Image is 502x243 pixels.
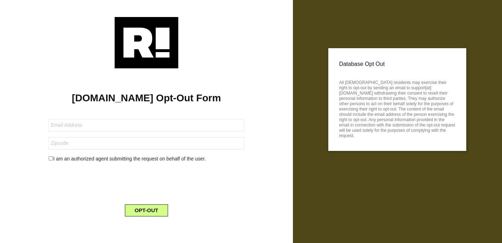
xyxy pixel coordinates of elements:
[339,78,456,139] p: All [DEMOGRAPHIC_DATA] residents may exercise their right to opt-out by sending an email to suppo...
[11,92,282,104] h1: [DOMAIN_NAME] Opt-Out Form
[339,59,456,69] p: Database Opt Out
[48,119,244,131] input: Email Address
[48,137,244,149] input: Zipcode
[43,155,249,163] div: I am an authorized agent submitting the request on behalf of the user.
[93,168,200,196] iframe: reCAPTCHA
[115,17,178,68] img: Retention.com
[125,204,168,216] button: OPT-OUT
